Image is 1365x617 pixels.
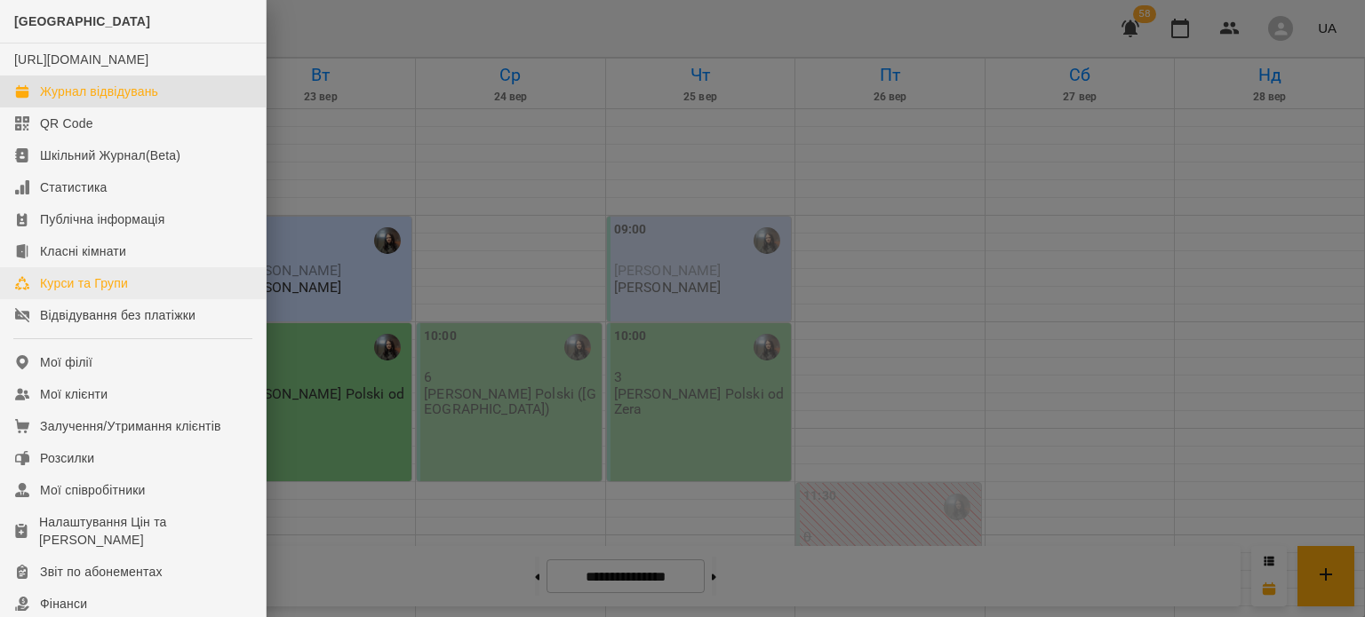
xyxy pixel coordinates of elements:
[40,178,108,196] div: Статистика
[40,210,164,228] div: Публічна інформація
[14,52,148,67] a: [URL][DOMAIN_NAME]
[40,595,87,613] div: Фінанси
[40,417,221,435] div: Залучення/Утримання клієнтів
[40,563,163,581] div: Звіт по абонементах
[40,83,158,100] div: Журнал відвідувань
[40,306,196,324] div: Відвідування без платіжки
[40,274,128,292] div: Курси та Групи
[39,513,251,549] div: Налаштування Цін та [PERSON_NAME]
[40,481,146,499] div: Мої співробітники
[40,115,93,132] div: QR Code
[14,14,150,28] span: [GEOGRAPHIC_DATA]
[40,449,94,467] div: Розсилки
[40,242,126,260] div: Класні кімнати
[40,353,92,371] div: Мої філії
[40,385,108,403] div: Мої клієнти
[40,146,180,164] div: Шкільний Журнал(Beta)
